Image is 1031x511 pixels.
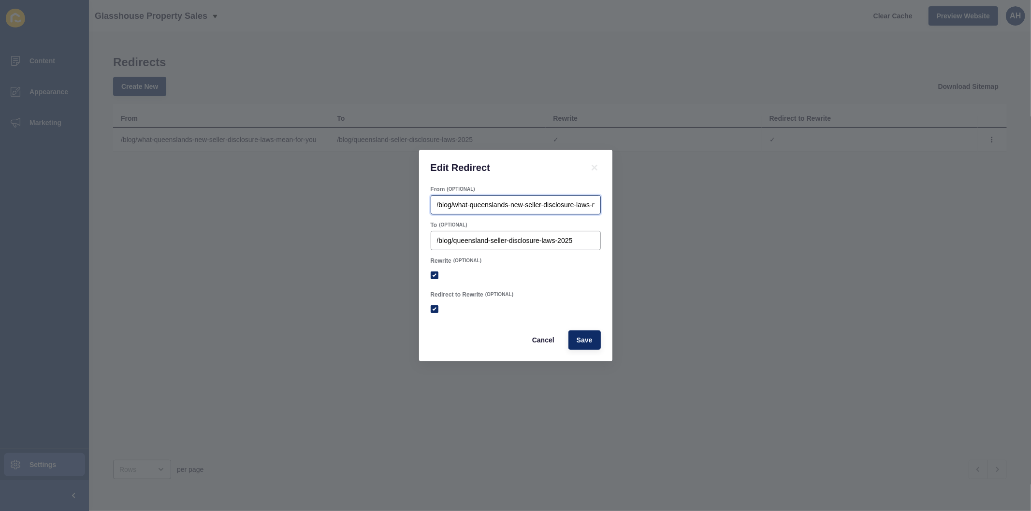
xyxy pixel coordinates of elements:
button: Cancel [524,330,563,350]
h1: Edit Redirect [431,161,577,174]
label: Redirect to Rewrite [431,291,483,298]
button: Save [568,330,601,350]
span: (OPTIONAL) [485,291,513,298]
span: Cancel [532,335,554,345]
span: (OPTIONAL) [439,222,467,228]
span: Save [577,335,593,345]
span: (OPTIONAL) [453,257,481,264]
label: Rewrite [431,257,451,265]
label: To [431,221,437,229]
span: (OPTIONAL) [447,186,475,193]
label: From [431,185,445,193]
